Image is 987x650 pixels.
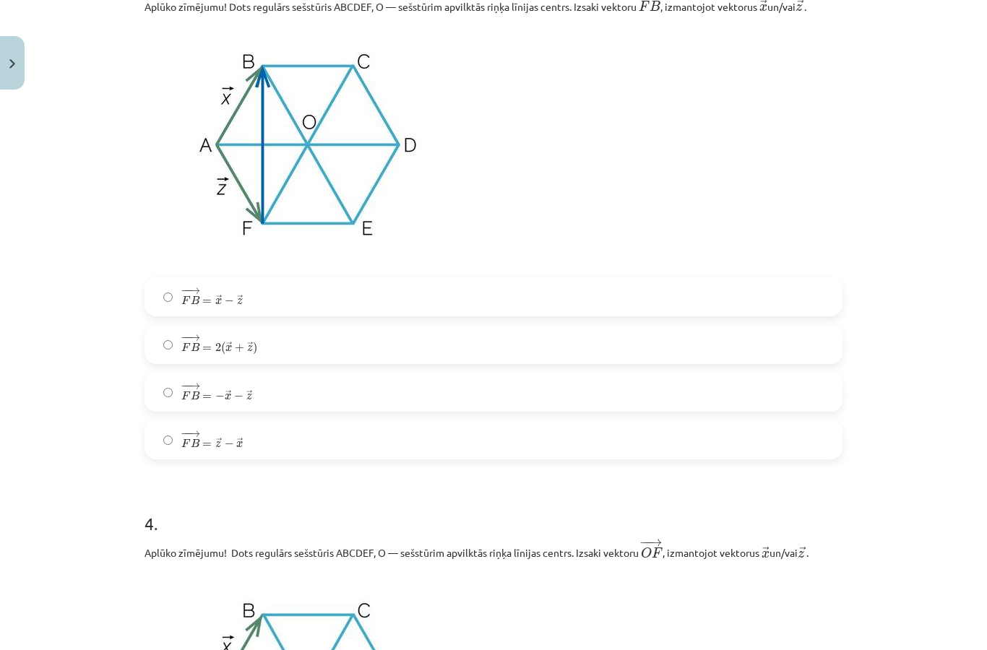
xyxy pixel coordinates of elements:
span: F [652,547,663,558]
span: − [181,430,190,437]
span: = [202,395,212,399]
span: → [247,342,253,350]
span: z [798,551,804,558]
span: − [184,287,186,294]
span: → [762,547,770,557]
img: icon-close-lesson-0947bae3869378f0d4975bcd49f059093ad1ed9edebbc8119c70593378902aed.svg [9,59,15,69]
span: F [181,391,191,400]
span: B [191,342,199,352]
span: z [247,345,253,352]
span: → [189,383,200,389]
span: → [189,430,200,437]
span: + [235,344,244,352]
span: → [189,287,200,294]
span: x [236,441,243,448]
span: − [225,440,234,448]
span: → [648,538,663,546]
span: − [215,392,225,401]
span: − [644,538,645,546]
span: − [184,335,186,342]
span: → [216,295,222,303]
span: B [191,295,199,305]
span: → [237,295,243,303]
span: = [202,300,212,304]
span: x [225,394,231,400]
span: − [225,297,234,305]
span: x [759,4,767,12]
span: → [225,390,231,399]
span: ) [253,342,257,355]
span: B [191,438,199,448]
span: z [215,441,221,448]
span: − [639,538,650,546]
span: B [191,391,199,400]
span: F [181,439,191,448]
span: → [799,547,806,557]
span: = [202,347,212,351]
span: x [225,345,232,352]
span: z [237,298,243,305]
span: = [202,443,212,447]
span: → [189,335,200,342]
span: − [181,287,190,294]
span: F [181,296,191,305]
span: 2 [215,343,221,352]
span: z [246,394,252,400]
span: → [237,438,243,446]
span: − [181,383,190,389]
span: x [762,551,770,558]
span: − [184,430,186,437]
span: − [234,392,243,401]
span: F [639,1,650,11]
span: → [216,438,222,446]
span: O [641,547,652,558]
h1: 4 . [145,488,842,533]
span: B [650,1,660,11]
p: Aplūko zīmējumu! Dots regulārs sešstūris ABCDEF, O — sešstūrim apvilktās riņķa līnijas centrs. Iz... [145,537,842,561]
span: F [181,343,191,352]
span: → [226,342,232,350]
span: z [796,4,802,12]
span: − [184,383,186,389]
span: ( [221,342,225,355]
span: − [181,335,190,342]
span: → [246,390,252,399]
span: x [215,298,222,305]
